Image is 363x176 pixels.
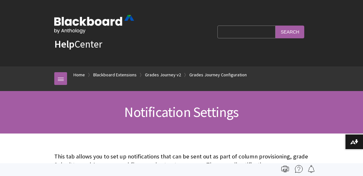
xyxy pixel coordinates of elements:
a: Grades Journey v2 [145,71,181,79]
img: Blackboard by Anthology [54,15,134,34]
a: HelpCenter [54,38,102,50]
img: Follow this page [307,165,315,173]
a: Grades Journey Configuration [189,71,247,79]
a: Home [73,71,85,79]
strong: Help [54,38,74,50]
img: Print [281,165,289,173]
img: More help [295,165,303,173]
span: Notification Settings [124,103,238,121]
input: Search [276,26,304,38]
a: Blackboard Extensions [93,71,137,79]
